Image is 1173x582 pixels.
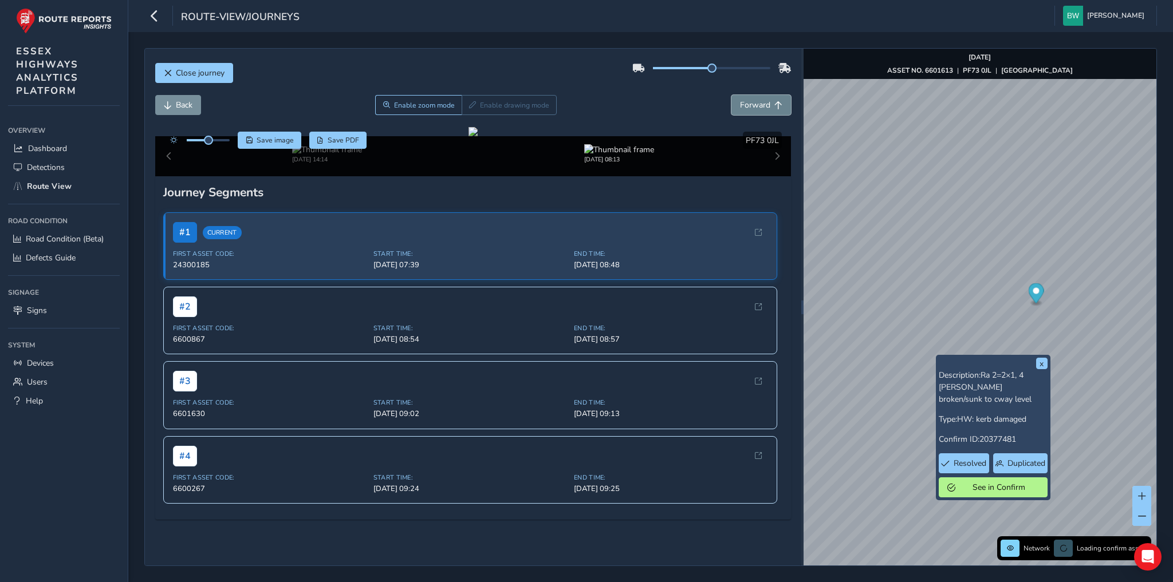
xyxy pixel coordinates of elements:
[939,369,1048,405] p: Description:
[959,482,1039,493] span: See in Confirm
[1063,6,1083,26] img: diamond-layout
[954,458,986,469] span: Resolved
[939,453,990,473] button: Resolved
[574,409,767,419] span: [DATE] 09:13
[373,484,567,494] span: [DATE] 09:24
[176,68,225,78] span: Close journey
[957,414,1026,425] span: HW: kerb damaged
[740,100,770,110] span: Forward
[1028,283,1044,307] div: Map marker
[574,473,767,482] span: End Time:
[173,398,367,407] span: First Asset Code:
[1001,66,1073,75] strong: [GEOGRAPHIC_DATA]
[155,95,201,115] button: Back
[8,301,120,320] a: Signs
[979,434,1016,445] span: 20377481
[27,305,47,316] span: Signs
[328,136,359,145] span: Save PDF
[8,177,120,196] a: Route View
[173,371,197,391] span: # 3
[163,184,784,200] div: Journey Segments
[939,433,1048,445] p: Confirm ID:
[1007,458,1045,469] span: Duplicated
[173,446,197,466] span: # 4
[26,233,104,244] span: Road Condition (Beta)
[574,324,767,332] span: End Time:
[373,473,567,482] span: Start Time:
[173,250,367,258] span: First Asset Code:
[176,100,192,110] span: Back
[155,63,233,83] button: Close journey
[309,132,367,149] button: PDF
[373,334,567,345] span: [DATE] 08:54
[8,354,120,373] a: Devices
[257,136,294,145] span: Save image
[27,181,72,192] span: Route View
[8,373,120,391] a: Users
[8,248,120,267] a: Defects Guide
[26,395,43,406] span: Help
[394,101,455,110] span: Enable zoom mode
[27,162,65,173] span: Detections
[181,10,300,26] span: route-view/journeys
[173,473,367,482] span: First Asset Code:
[373,324,567,332] span: Start Time:
[8,212,120,229] div: Road Condition
[574,484,767,494] span: [DATE] 09:25
[173,409,367,419] span: 6601630
[16,45,78,97] span: ESSEX HIGHWAYS ANALYTICS PLATFORM
[28,143,67,154] span: Dashboard
[373,409,567,419] span: [DATE] 09:02
[887,66,1073,75] div: | |
[1077,544,1148,553] span: Loading confirm assets
[887,66,953,75] strong: ASSET NO. 6601613
[584,155,654,164] div: [DATE] 08:13
[173,324,367,332] span: First Asset Code:
[292,144,362,155] img: Thumbnail frame
[969,53,991,62] strong: [DATE]
[584,144,654,155] img: Thumbnail frame
[238,132,301,149] button: Save
[574,334,767,345] span: [DATE] 08:57
[292,155,362,164] div: [DATE] 14:14
[173,222,197,243] span: # 1
[203,226,242,239] span: Current
[574,250,767,258] span: End Time:
[1134,543,1162,571] div: Open Intercom Messenger
[8,229,120,248] a: Road Condition (Beta)
[1063,6,1148,26] button: [PERSON_NAME]
[8,391,120,410] a: Help
[731,95,791,115] button: Forward
[173,334,367,345] span: 6600867
[27,358,54,369] span: Devices
[173,296,197,317] span: # 2
[993,453,1047,473] button: Duplicated
[1024,544,1050,553] span: Network
[746,135,779,146] span: PF73 0JL
[375,95,462,115] button: Zoom
[173,260,367,270] span: 24300185
[26,252,76,263] span: Defects Guide
[8,336,120,354] div: System
[16,8,112,34] img: rr logo
[574,398,767,407] span: End Time:
[173,484,367,494] span: 6600267
[373,250,567,258] span: Start Time:
[1087,6,1144,26] span: [PERSON_NAME]
[939,477,1048,497] button: See in Confirm
[8,122,120,139] div: Overview
[939,413,1048,425] p: Type:
[963,66,991,75] strong: PF73 0JL
[27,377,48,387] span: Users
[373,260,567,270] span: [DATE] 07:39
[8,158,120,177] a: Detections
[8,284,120,301] div: Signage
[8,139,120,158] a: Dashboard
[939,370,1032,405] span: Ra 2=2×1, 4 [PERSON_NAME] broken/sunk to cway level
[373,398,567,407] span: Start Time:
[1036,358,1048,369] button: x
[574,260,767,270] span: [DATE] 08:48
